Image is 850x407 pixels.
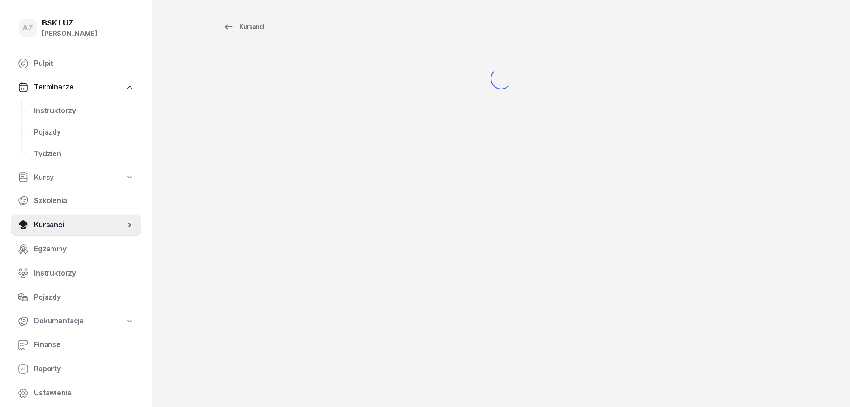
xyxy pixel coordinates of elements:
span: Ustawienia [34,387,134,399]
div: BSK LUZ [42,19,97,27]
span: Pojazdy [34,127,134,138]
a: Kursanci [11,214,141,236]
span: Kursy [34,172,54,183]
span: Kursanci [34,219,125,231]
a: Dokumentacja [11,311,141,331]
span: Pulpit [34,58,134,69]
div: [PERSON_NAME] [42,28,97,39]
a: Raporty [11,358,141,380]
span: Egzaminy [34,243,134,255]
span: Instruktorzy [34,105,134,117]
a: Finanse [11,334,141,356]
span: Instruktorzy [34,267,134,279]
a: Pojazdy [11,287,141,308]
span: Pojazdy [34,292,134,303]
a: Instruktorzy [11,263,141,284]
a: Szkolenia [11,190,141,212]
a: Ustawienia [11,382,141,404]
a: Tydzień [27,143,141,165]
a: Egzaminy [11,238,141,260]
span: Dokumentacja [34,315,84,327]
a: Kursy [11,167,141,188]
div: Kursanci [223,21,264,32]
a: Terminarze [11,77,141,98]
span: Szkolenia [34,195,134,207]
span: Raporty [34,363,134,375]
span: Finanse [34,339,134,351]
span: Terminarze [34,81,73,93]
a: Kursanci [215,18,272,36]
a: Instruktorzy [27,100,141,122]
span: Tydzień [34,148,134,160]
a: Pojazdy [27,122,141,143]
a: Pulpit [11,53,141,74]
span: AZ [22,24,33,32]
